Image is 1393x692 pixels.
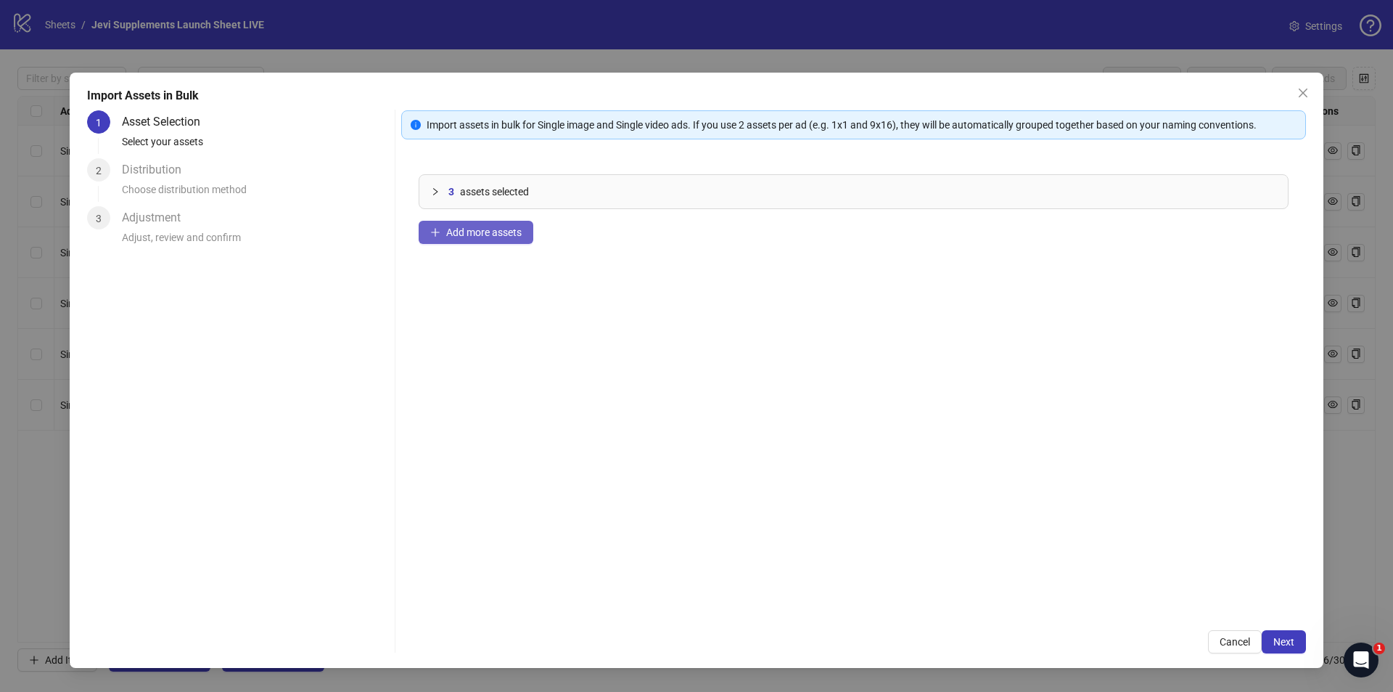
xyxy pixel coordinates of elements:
div: Choose distribution method [122,182,389,206]
div: Distribution [122,158,193,182]
span: Cancel [1220,636,1250,648]
div: Import Assets in Bulk [87,87,1306,105]
span: plus [430,227,440,237]
span: close [1297,87,1309,99]
span: 3 [448,184,454,200]
span: 1 [1373,643,1385,654]
span: 3 [96,213,102,224]
div: 3assets selected [419,175,1288,208]
div: Adjust, review and confirm [122,229,389,254]
button: Next [1262,630,1306,654]
button: Close [1291,81,1315,105]
div: Asset Selection [122,110,212,134]
div: Adjustment [122,206,192,229]
button: Cancel [1208,630,1262,654]
span: assets selected [460,184,529,200]
button: Add more assets [419,221,533,244]
span: Add more assets [446,227,522,238]
span: 1 [96,117,102,129]
span: collapsed [431,187,440,196]
span: 2 [96,165,102,176]
div: Import assets in bulk for Single image and Single video ads. If you use 2 assets per ad (e.g. 1x1... [427,117,1297,133]
span: info-circle [411,120,421,130]
span: Next [1273,636,1294,648]
iframe: Intercom live chat [1344,643,1378,677]
div: Select your assets [122,134,389,158]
